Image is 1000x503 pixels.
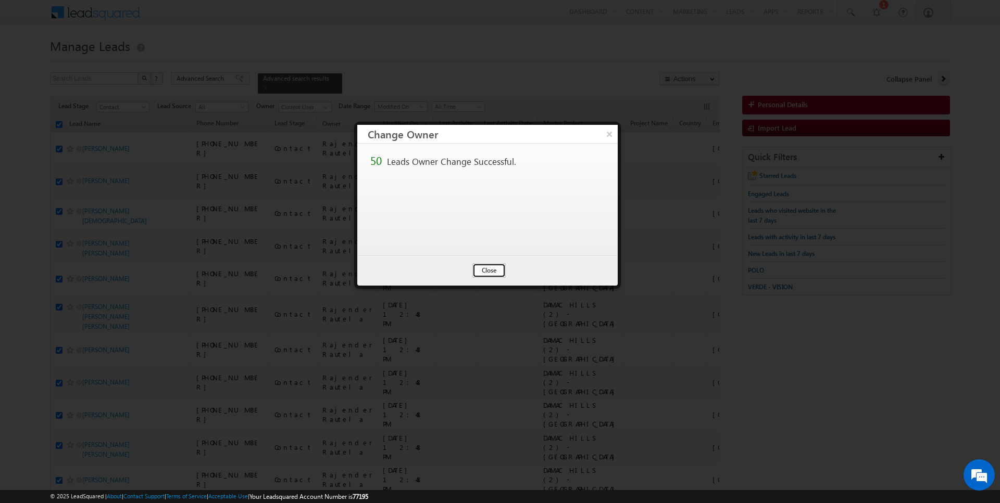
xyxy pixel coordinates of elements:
[14,96,190,312] textarea: Type your message and hit 'Enter'
[368,153,384,169] td: 50
[107,493,122,499] a: About
[353,493,368,500] span: 77195
[384,153,519,169] td: Leads Owner Change Successful.
[142,320,189,334] em: Start Chat
[208,493,248,499] a: Acceptable Use
[123,493,165,499] a: Contact Support
[18,55,44,68] img: d_60004797649_company_0_60004797649
[166,493,207,499] a: Terms of Service
[171,5,196,30] div: Minimize live chat window
[249,493,368,500] span: Your Leadsquared Account Number is
[601,125,618,143] button: ×
[54,55,175,68] div: Chat with us now
[50,492,368,501] span: © 2025 LeadSquared | | | | |
[368,125,618,143] h3: Change Owner
[472,263,506,278] button: Close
